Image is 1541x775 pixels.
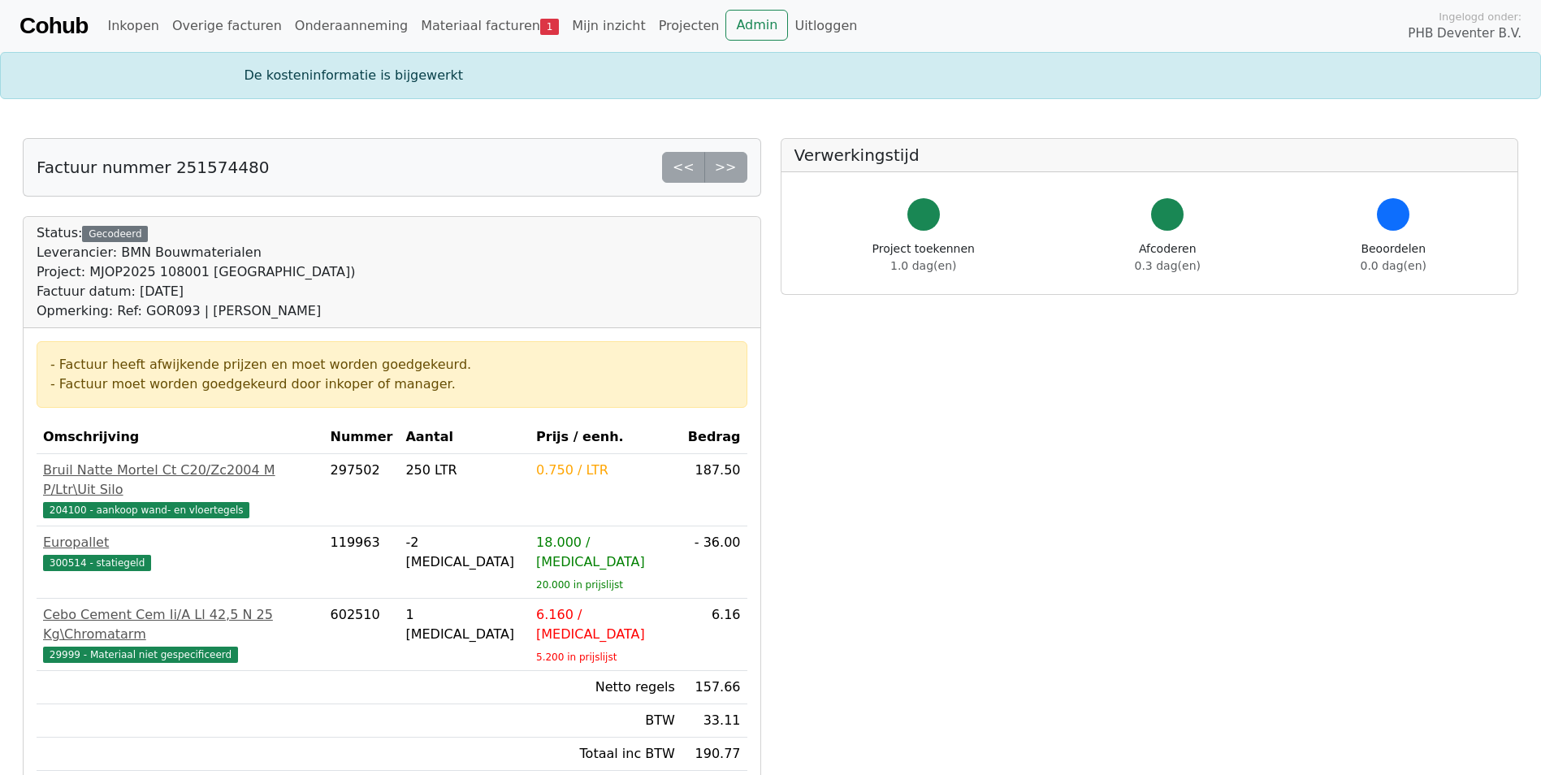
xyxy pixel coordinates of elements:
span: PHB Deventer B.V. [1408,24,1522,43]
td: 297502 [324,454,400,526]
a: Materiaal facturen1 [414,10,565,42]
div: 6.160 / [MEDICAL_DATA] [536,605,675,644]
sub: 20.000 in prijslijst [536,579,623,591]
a: Inkopen [101,10,165,42]
td: 187.50 [682,454,747,526]
a: Onderaanneming [288,10,414,42]
div: Project: MJOP2025 108001 [GEOGRAPHIC_DATA]) [37,262,355,282]
div: Project toekennen [872,240,975,275]
span: 0.3 dag(en) [1135,259,1201,272]
div: Afcoderen [1135,240,1201,275]
div: -2 [MEDICAL_DATA] [405,533,523,572]
a: Uitloggen [788,10,864,42]
div: Bruil Natte Mortel Ct C20/Zc2004 M P/Ltr\Uit Silo [43,461,318,500]
span: 1.0 dag(en) [890,259,956,272]
th: Prijs / eenh. [530,421,682,454]
a: Mijn inzicht [565,10,652,42]
span: 300514 - statiegeld [43,555,151,571]
td: Totaal inc BTW [530,738,682,771]
div: 1 [MEDICAL_DATA] [405,605,523,644]
th: Nummer [324,421,400,454]
a: Admin [725,10,788,41]
h5: Factuur nummer 251574480 [37,158,269,177]
div: Status: [37,223,355,321]
td: - 36.00 [682,526,747,599]
td: 157.66 [682,671,747,704]
span: 204100 - aankoop wand- en vloertegels [43,502,249,518]
span: Ingelogd onder: [1439,9,1522,24]
td: BTW [530,704,682,738]
div: - Factuur heeft afwijkende prijzen en moet worden goedgekeurd. [50,355,734,375]
a: Cebo Cement Cem Ii/A Ll 42,5 N 25 Kg\Chromatarm29999 - Materiaal niet gespecificeerd [43,605,318,664]
div: - Factuur moet worden goedgekeurd door inkoper of manager. [50,375,734,394]
div: Cebo Cement Cem Ii/A Ll 42,5 N 25 Kg\Chromatarm [43,605,318,644]
td: 602510 [324,599,400,671]
div: Beoordelen [1361,240,1426,275]
div: Gecodeerd [82,226,148,242]
td: 119963 [324,526,400,599]
a: Cohub [19,6,88,45]
sub: 5.200 in prijslijst [536,652,617,663]
div: De kosteninformatie is bijgewerkt [235,66,1307,85]
td: 6.16 [682,599,747,671]
a: Projecten [652,10,726,42]
td: 190.77 [682,738,747,771]
th: Omschrijving [37,421,324,454]
div: Factuur datum: [DATE] [37,282,355,301]
td: Netto regels [530,671,682,704]
th: Aantal [399,421,530,454]
span: 29999 - Materiaal niet gespecificeerd [43,647,238,663]
span: 1 [540,19,559,35]
th: Bedrag [682,421,747,454]
div: 0.750 / LTR [536,461,675,480]
div: 18.000 / [MEDICAL_DATA] [536,533,675,572]
td: 33.11 [682,704,747,738]
div: Opmerking: Ref: GOR093 | [PERSON_NAME] [37,301,355,321]
div: 250 LTR [405,461,523,480]
a: Europallet300514 - statiegeld [43,533,318,572]
h5: Verwerkingstijd [794,145,1505,165]
span: 0.0 dag(en) [1361,259,1426,272]
div: Europallet [43,533,318,552]
a: Overige facturen [166,10,288,42]
div: Leverancier: BMN Bouwmaterialen [37,243,355,262]
a: Bruil Natte Mortel Ct C20/Zc2004 M P/Ltr\Uit Silo204100 - aankoop wand- en vloertegels [43,461,318,519]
